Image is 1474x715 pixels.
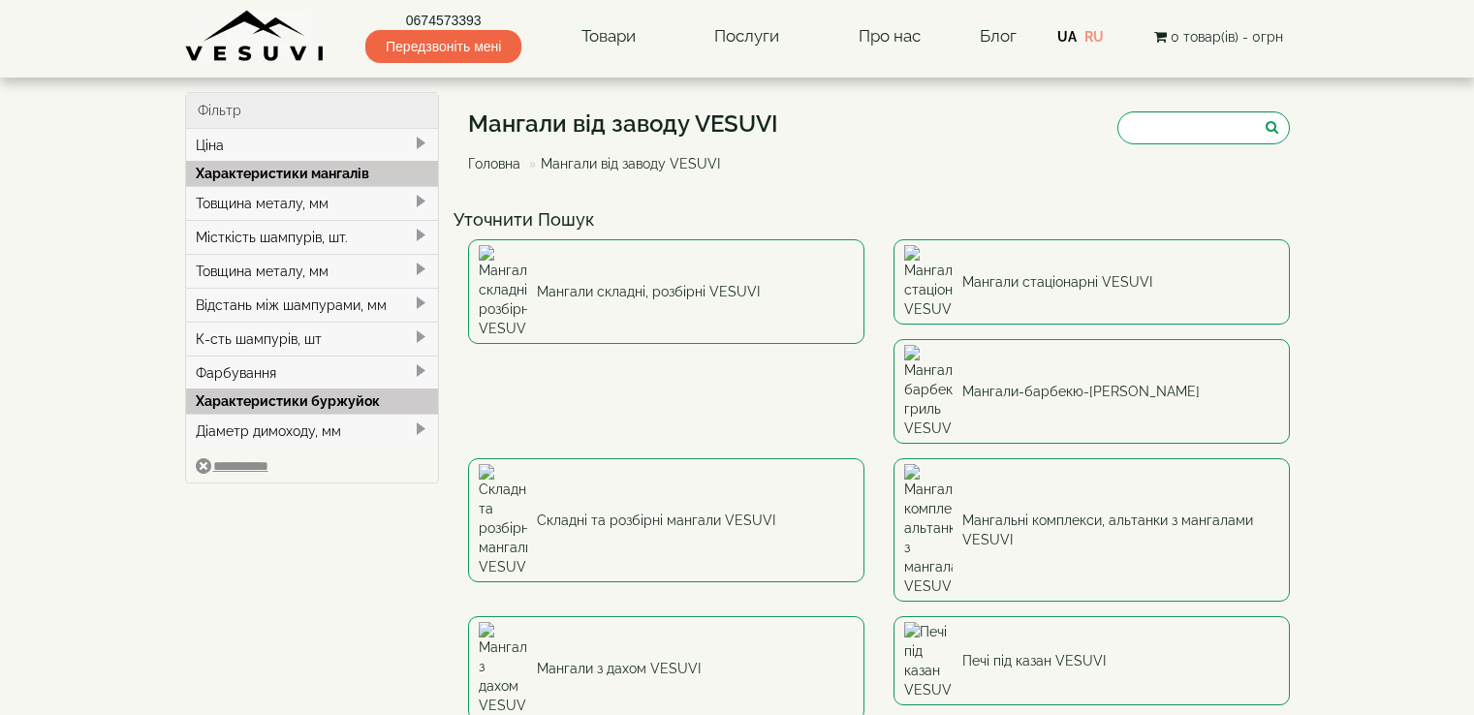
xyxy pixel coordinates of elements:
a: Мангали складні, розбірні VESUVI Мангали складні, розбірні VESUVI [468,239,864,344]
img: Завод VESUVI [185,10,326,63]
a: RU [1084,29,1104,45]
div: Місткість шампурів, шт. [186,220,439,254]
img: Складні та розбірні мангали VESUVI [479,464,527,576]
a: Мангали стаціонарні VESUVI Мангали стаціонарні VESUVI [894,239,1290,325]
a: Товари [562,15,655,59]
div: Фарбування [186,356,439,389]
span: 0 товар(ів) - 0грн [1171,29,1283,45]
div: Характеристики мангалів [186,161,439,186]
a: Про нас [839,15,940,59]
span: Передзвоніть мені [365,30,521,63]
div: Товщина металу, мм [186,186,439,220]
div: Фільтр [186,93,439,129]
a: UA [1057,29,1077,45]
a: Послуги [695,15,799,59]
li: Мангали від заводу VESUVI [524,154,720,173]
img: Печі під казан VESUVI [904,622,953,699]
img: Мангали складні, розбірні VESUVI [479,245,527,338]
img: Мангали стаціонарні VESUVI [904,245,953,319]
a: Мангали-барбекю-гриль VESUVI Мангали-барбекю-[PERSON_NAME] [894,339,1290,444]
button: 0 товар(ів) - 0грн [1148,26,1289,47]
div: Характеристики буржуйок [186,389,439,414]
a: 0674573393 [365,11,521,30]
a: Мангальні комплекси, альтанки з мангалами VESUVI Мангальні комплекси, альтанки з мангалами VESUVI [894,458,1290,602]
div: К-сть шампурів, шт [186,322,439,356]
a: Складні та розбірні мангали VESUVI Складні та розбірні мангали VESUVI [468,458,864,582]
h1: Мангали від заводу VESUVI [468,111,778,137]
img: Мангальні комплекси, альтанки з мангалами VESUVI [904,464,953,596]
a: Головна [468,156,520,171]
div: Товщина металу, мм [186,254,439,288]
img: Мангали з дахом VESUVI [479,622,527,715]
a: Печі під казан VESUVI Печі під казан VESUVI [894,616,1290,705]
img: Мангали-барбекю-гриль VESUVI [904,345,953,438]
h4: Уточнити Пошук [454,210,1304,230]
div: Відстань між шампурами, мм [186,288,439,322]
div: Діаметр димоходу, мм [186,414,439,448]
div: Ціна [186,129,439,162]
a: Блог [980,26,1017,46]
